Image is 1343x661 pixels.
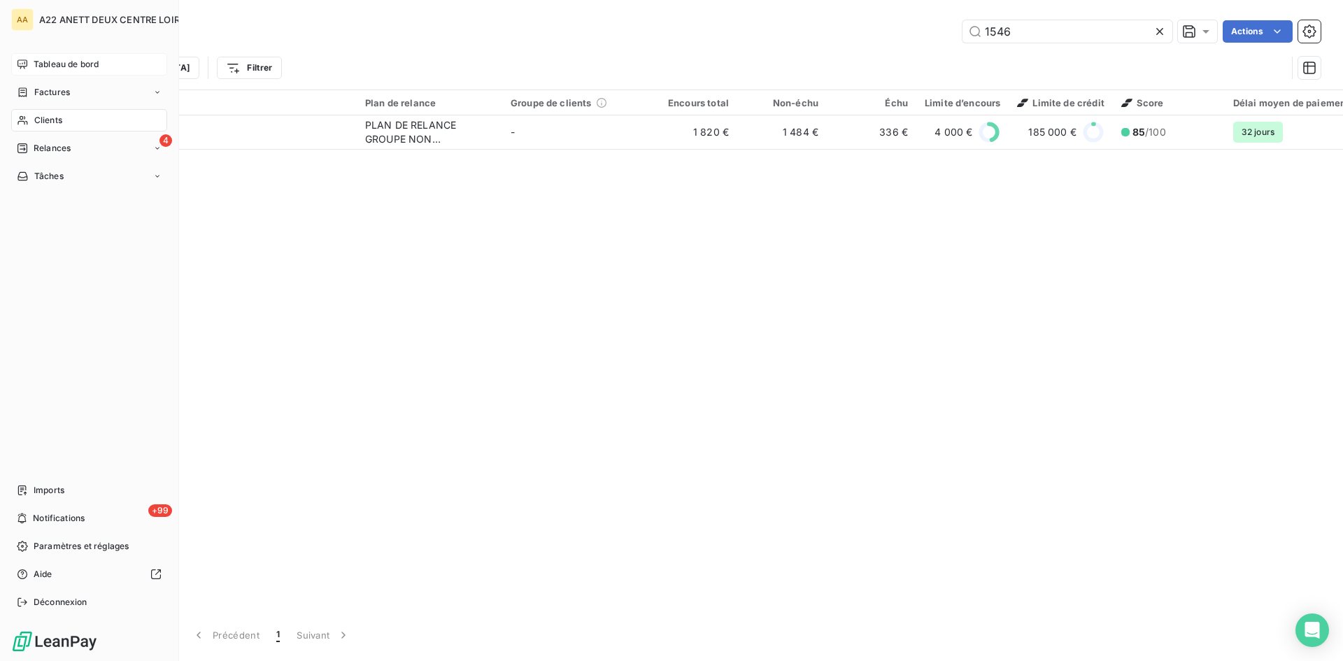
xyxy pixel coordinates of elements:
span: Imports [34,484,64,497]
span: 85 [1132,126,1145,138]
span: Aide [34,568,52,581]
span: Factures [34,86,70,99]
div: Encours total [656,97,729,108]
span: Paramètres et réglages [34,540,129,553]
span: 32 jours [1233,122,1283,143]
button: Précédent [183,620,268,650]
button: Suivant [288,620,359,650]
span: Tableau de bord [34,58,99,71]
span: Déconnexion [34,596,87,609]
span: Relances [34,142,71,155]
span: Groupe de clients [511,97,592,108]
div: PLAN DE RELANCE GROUPE NON AUTOMATIQUE [365,118,494,146]
span: Notifications [33,512,85,525]
div: Limite d’encours [925,97,1000,108]
span: +99 [148,504,172,517]
td: 336 € [827,115,916,149]
td: 1 820 € [648,115,737,149]
a: Aide [11,563,167,585]
span: 4 000 € [935,125,972,139]
span: C220154600 [97,132,348,146]
button: Filtrer [217,57,281,79]
div: Non-échu [746,97,818,108]
span: 185 000 € [1028,125,1076,139]
div: Open Intercom Messenger [1295,613,1329,647]
span: Limite de crédit [1017,97,1104,108]
button: Actions [1223,20,1293,43]
button: 1 [268,620,288,650]
span: - [511,126,515,138]
img: Logo LeanPay [11,630,98,653]
span: 4 [159,134,172,147]
div: AA [11,8,34,31]
span: Tâches [34,170,64,183]
span: Score [1121,97,1164,108]
input: Rechercher [962,20,1172,43]
div: Échu [835,97,908,108]
span: Clients [34,114,62,127]
div: Plan de relance [365,97,494,108]
span: /100 [1132,125,1166,139]
span: 1 [276,628,280,642]
td: 1 484 € [737,115,827,149]
span: A22 ANETT DEUX CENTRE LOIRE [39,14,185,25]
